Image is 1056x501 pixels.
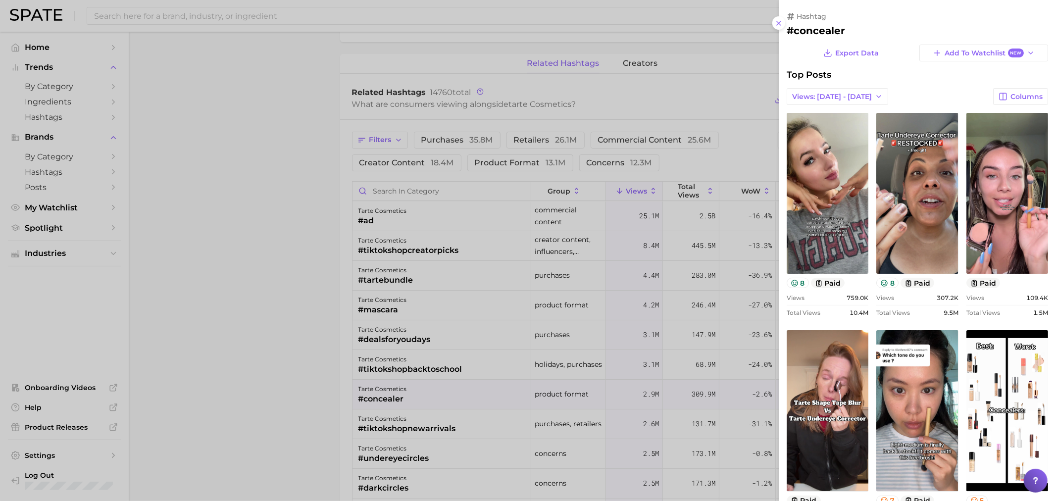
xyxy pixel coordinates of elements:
[876,278,899,288] button: 8
[787,278,809,288] button: 8
[787,69,831,80] span: Top Posts
[787,309,820,316] span: Total Views
[1026,294,1048,301] span: 109.4k
[787,25,1048,37] h2: #concealer
[993,88,1048,105] button: Columns
[966,309,1000,316] span: Total Views
[821,45,881,61] button: Export Data
[944,309,958,316] span: 9.5m
[945,49,1023,58] span: Add to Watchlist
[966,294,984,301] span: Views
[811,278,845,288] button: paid
[847,294,868,301] span: 759.0k
[937,294,958,301] span: 307.2k
[876,309,910,316] span: Total Views
[850,309,868,316] span: 10.4m
[787,88,888,105] button: Views: [DATE] - [DATE]
[787,294,805,301] span: Views
[901,278,935,288] button: paid
[835,49,879,57] span: Export Data
[966,278,1001,288] button: paid
[792,93,872,101] span: Views: [DATE] - [DATE]
[919,45,1048,61] button: Add to WatchlistNew
[876,294,894,301] span: Views
[797,12,826,21] span: hashtag
[1033,309,1048,316] span: 1.5m
[1008,49,1024,58] span: New
[1010,93,1043,101] span: Columns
